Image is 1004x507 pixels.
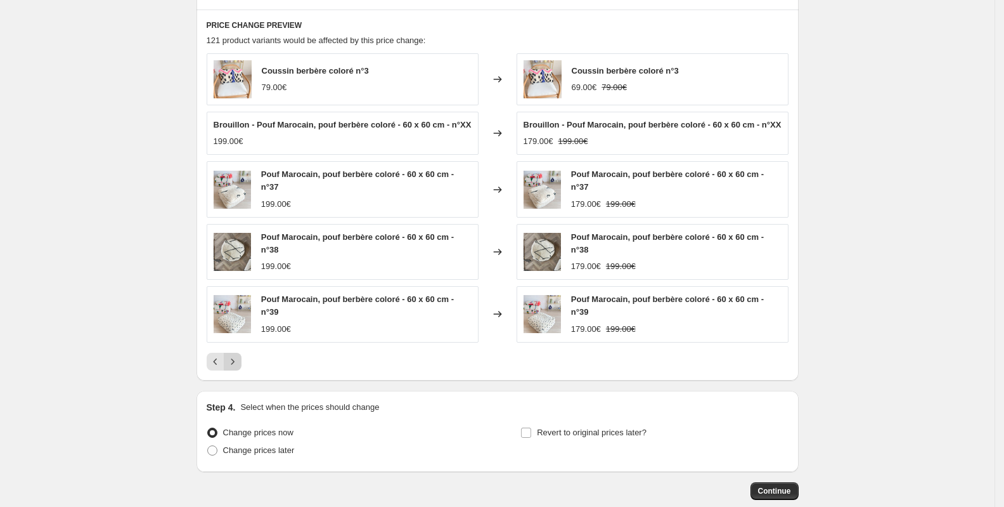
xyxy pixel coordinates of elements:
div: 199.00€ [261,323,291,336]
button: Previous [207,353,224,371]
strike: 199.00€ [558,135,588,148]
span: Pouf Marocain, pouf berbère coloré - 60 x 60 cm - n°39 [571,294,764,317]
div: 199.00€ [261,198,291,211]
span: Brouillon - Pouf Marocain, pouf berbère coloré - 60 x 60 cm - n°XX [524,120,782,129]
div: 179.00€ [571,260,601,273]
span: 121 product variants would be affected by this price change: [207,36,426,45]
img: IMG_0698_80x.jpg [524,60,562,98]
strike: 199.00€ [606,323,636,336]
button: Continue [750,482,799,500]
span: Pouf Marocain, pouf berbère coloré - 60 x 60 cm - n°39 [261,294,454,317]
strike: 199.00€ [606,198,636,211]
img: IMG_0698_80x.jpg [214,60,252,98]
div: 199.00€ [214,135,243,148]
div: 179.00€ [571,323,601,336]
img: IMG_1977_80x.jpg [214,295,251,333]
h6: PRICE CHANGE PREVIEW [207,20,788,30]
strike: 199.00€ [606,260,636,273]
img: IMG_1995_2e47c332-2e30-4091-b2fd-ff724ebabf6f_80x.jpg [524,171,561,209]
img: 8F680273-7912-46BF-B3BC-E79AA18E419E_80x.jpg [214,233,251,271]
strike: 79.00€ [602,81,627,94]
div: 179.00€ [571,198,601,211]
span: Pouf Marocain, pouf berbère coloré - 60 x 60 cm - n°38 [571,232,764,254]
img: IMG_1995_2e47c332-2e30-4091-b2fd-ff724ebabf6f_80x.jpg [214,171,251,209]
span: Coussin berbère coloré n°3 [262,66,369,76]
span: Brouillon - Pouf Marocain, pouf berbère coloré - 60 x 60 cm - n°XX [214,120,472,129]
img: 8F680273-7912-46BF-B3BC-E79AA18E419E_80x.jpg [524,233,561,271]
button: Next [224,353,241,371]
p: Select when the prices should change [240,401,379,414]
span: Coussin berbère coloré n°3 [572,66,679,76]
div: 199.00€ [261,260,291,273]
span: Continue [758,486,791,496]
div: 79.00€ [262,81,287,94]
nav: Pagination [207,353,241,371]
img: IMG_1977_80x.jpg [524,295,561,333]
span: Revert to original prices later? [537,428,647,437]
span: Pouf Marocain, pouf berbère coloré - 60 x 60 cm - n°37 [261,169,454,192]
span: Change prices now [223,428,293,437]
h2: Step 4. [207,401,236,414]
span: Pouf Marocain, pouf berbère coloré - 60 x 60 cm - n°38 [261,232,454,254]
span: Pouf Marocain, pouf berbère coloré - 60 x 60 cm - n°37 [571,169,764,192]
div: 179.00€ [524,135,553,148]
div: 69.00€ [572,81,597,94]
span: Change prices later [223,445,295,455]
